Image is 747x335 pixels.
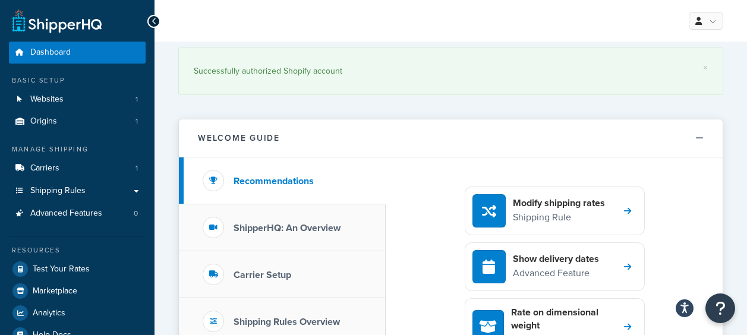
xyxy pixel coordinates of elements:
a: Origins1 [9,110,146,132]
span: 1 [135,94,138,105]
span: Shipping Rules [30,186,86,196]
a: Analytics [9,302,146,324]
a: Dashboard [9,42,146,64]
span: Advanced Features [30,208,102,219]
div: Basic Setup [9,75,146,86]
h3: Recommendations [234,176,314,187]
span: 1 [135,163,138,173]
li: Advanced Features [9,203,146,225]
a: Marketplace [9,280,146,302]
h4: Rate on dimensional weight [511,306,624,332]
span: Test Your Rates [33,264,90,274]
h3: ShipperHQ: An Overview [234,223,341,233]
h4: Modify shipping rates [513,197,605,210]
span: Carriers [30,163,59,173]
h3: Shipping Rules Overview [234,317,340,327]
button: Welcome Guide [179,119,723,157]
a: × [703,63,708,72]
div: Successfully authorized Shopify account [194,63,708,80]
h4: Show delivery dates [513,252,599,266]
a: Carriers1 [9,157,146,179]
span: Dashboard [30,48,71,58]
p: Shipping Rule [513,210,605,225]
span: 1 [135,116,138,127]
div: Resources [9,245,146,255]
span: 0 [134,208,138,219]
li: Carriers [9,157,146,179]
a: Websites1 [9,89,146,110]
h2: Welcome Guide [198,134,280,143]
span: Websites [30,94,64,105]
span: Origins [30,116,57,127]
button: Open Resource Center [705,293,735,323]
a: Test Your Rates [9,258,146,280]
li: Websites [9,89,146,110]
p: Advanced Feature [513,266,599,281]
div: Manage Shipping [9,144,146,154]
h3: Carrier Setup [234,270,291,280]
span: Marketplace [33,286,77,296]
li: Origins [9,110,146,132]
a: Advanced Features0 [9,203,146,225]
span: Analytics [33,308,65,318]
a: Shipping Rules [9,180,146,202]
